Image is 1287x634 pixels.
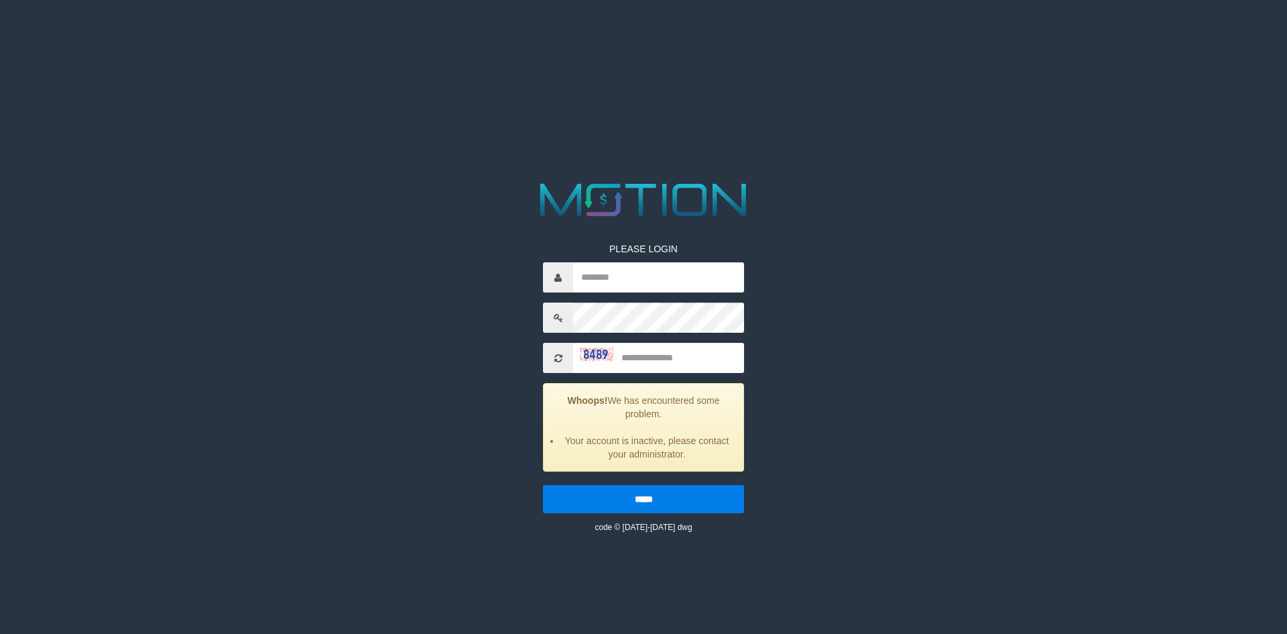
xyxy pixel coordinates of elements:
[568,395,608,406] strong: Whoops!
[531,178,756,222] img: MOTION_logo.png
[543,242,744,256] p: PLEASE LOGIN
[595,523,692,532] small: code © [DATE]-[DATE] dwg
[560,434,733,461] li: Your account is inactive, please contact your administrator.
[543,383,744,472] div: We has encountered some problem.
[580,348,613,361] img: captcha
